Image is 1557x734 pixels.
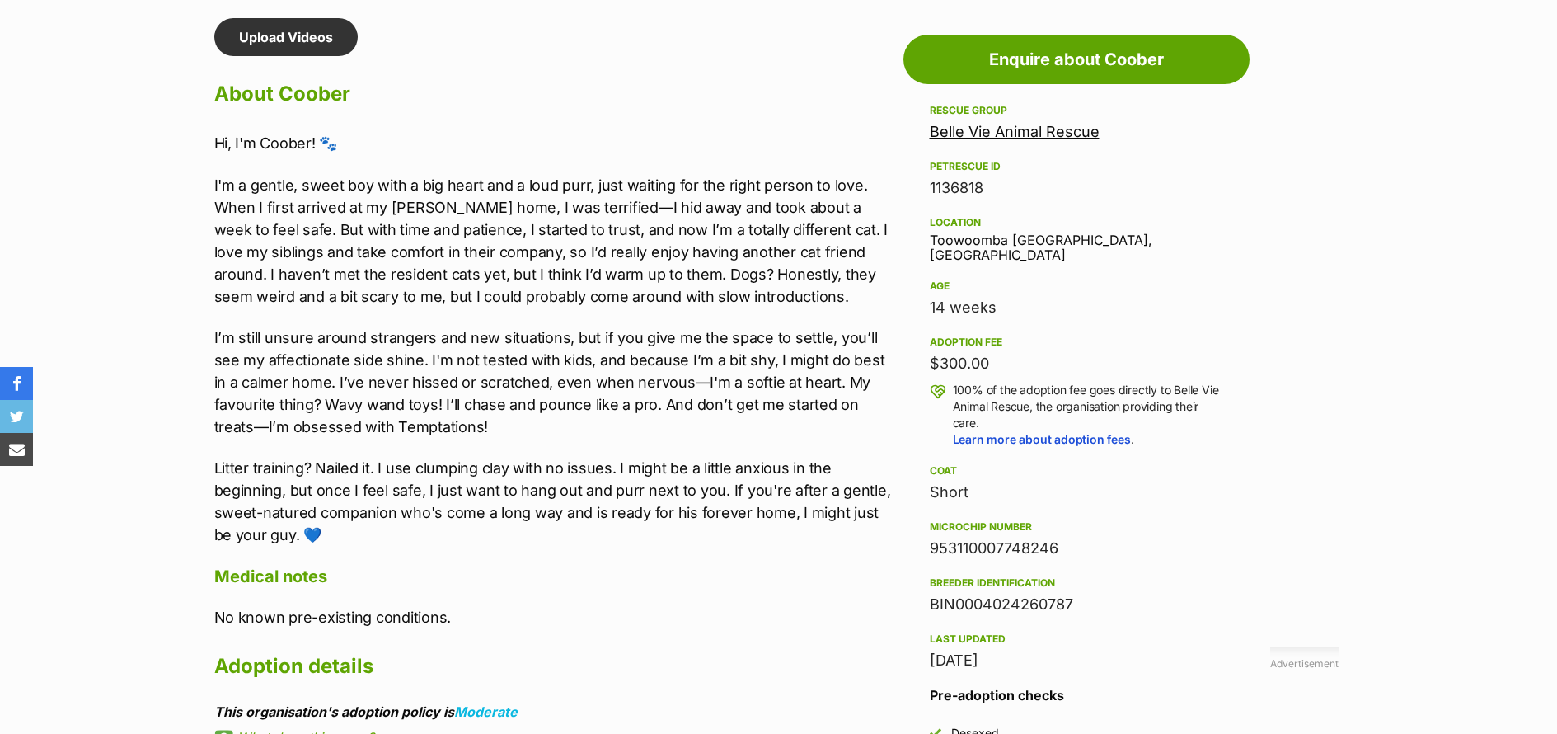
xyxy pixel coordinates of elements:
[214,174,895,308] p: I'm a gentle, sweet boy with a big heart and a loud purr, just waiting for the right person to lo...
[930,537,1223,560] div: 953110007748246
[214,327,895,438] p: I’m still unsure around strangers and new situations, but if you give me the space to settle, you...
[930,464,1223,478] div: Coat
[930,216,1223,229] div: Location
[953,382,1223,448] p: 100% of the adoption fee goes directly to Belle Vie Animal Rescue, the organisation providing the...
[214,18,358,56] a: Upload Videos
[930,481,1223,504] div: Short
[214,566,895,587] h4: Medical notes
[930,123,1100,140] a: Belle Vie Animal Rescue
[930,593,1223,616] div: BIN0004024260787
[930,520,1223,534] div: Microchip number
[930,104,1223,117] div: Rescue group
[454,703,518,720] a: Moderate
[930,633,1223,646] div: Last updated
[930,685,1223,705] h3: Pre-adoption checks
[930,336,1223,349] div: Adoption fee
[930,649,1223,672] div: [DATE]
[930,160,1223,173] div: PetRescue ID
[930,296,1223,319] div: 14 weeks
[214,457,895,546] p: Litter training? Nailed it. I use clumping clay with no issues. I might be a little anxious in th...
[214,704,895,719] div: This organisation's adoption policy is
[930,352,1223,375] div: $300.00
[930,280,1223,293] div: Age
[930,213,1223,263] div: Toowoomba [GEOGRAPHIC_DATA], [GEOGRAPHIC_DATA]
[903,35,1250,84] a: Enquire about Coober
[214,606,895,628] p: No known pre-existing conditions.
[930,176,1223,200] div: 1136818
[214,648,895,685] h2: Adoption details
[214,76,895,112] h2: About Coober
[214,132,895,154] p: Hi, I'm Coober! 🐾
[953,432,1131,446] a: Learn more about adoption fees
[930,576,1223,590] div: Breeder identification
